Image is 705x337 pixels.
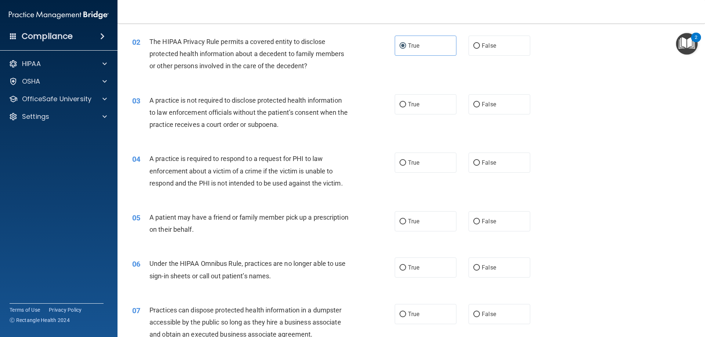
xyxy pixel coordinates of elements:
[408,264,419,271] span: True
[9,8,109,22] img: PMB logo
[695,37,697,47] div: 2
[408,218,419,225] span: True
[408,159,419,166] span: True
[408,42,419,49] span: True
[22,31,73,41] h4: Compliance
[473,265,480,271] input: False
[22,95,91,103] p: OfficeSafe University
[22,112,49,121] p: Settings
[408,101,419,108] span: True
[132,306,140,315] span: 07
[473,43,480,49] input: False
[473,160,480,166] input: False
[482,311,496,318] span: False
[22,59,41,68] p: HIPAA
[132,155,140,164] span: 04
[408,311,419,318] span: True
[149,38,344,70] span: The HIPAA Privacy Rule permits a covered entity to disclose protected health information about a ...
[482,218,496,225] span: False
[132,260,140,268] span: 06
[578,285,696,314] iframe: Drift Widget Chat Controller
[482,264,496,271] span: False
[9,59,107,68] a: HIPAA
[10,306,40,314] a: Terms of Use
[22,77,40,86] p: OSHA
[399,265,406,271] input: True
[399,219,406,224] input: True
[132,96,140,105] span: 03
[49,306,82,314] a: Privacy Policy
[399,43,406,49] input: True
[473,312,480,317] input: False
[9,77,107,86] a: OSHA
[399,312,406,317] input: True
[149,155,343,187] span: A practice is required to respond to a request for PHI to law enforcement about a victim of a cri...
[132,38,140,47] span: 02
[473,219,480,224] input: False
[399,102,406,107] input: True
[9,112,107,121] a: Settings
[473,102,480,107] input: False
[399,160,406,166] input: True
[482,101,496,108] span: False
[9,95,107,103] a: OfficeSafe University
[149,213,348,233] span: A patient may have a friend or family member pick up a prescription on their behalf.
[676,33,698,55] button: Open Resource Center, 2 new notifications
[149,260,346,279] span: Under the HIPAA Omnibus Rule, practices are no longer able to use sign-in sheets or call out pati...
[132,213,140,222] span: 05
[482,159,496,166] span: False
[149,96,348,128] span: A practice is not required to disclose protected health information to law enforcement officials ...
[482,42,496,49] span: False
[10,316,70,324] span: Ⓒ Rectangle Health 2024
